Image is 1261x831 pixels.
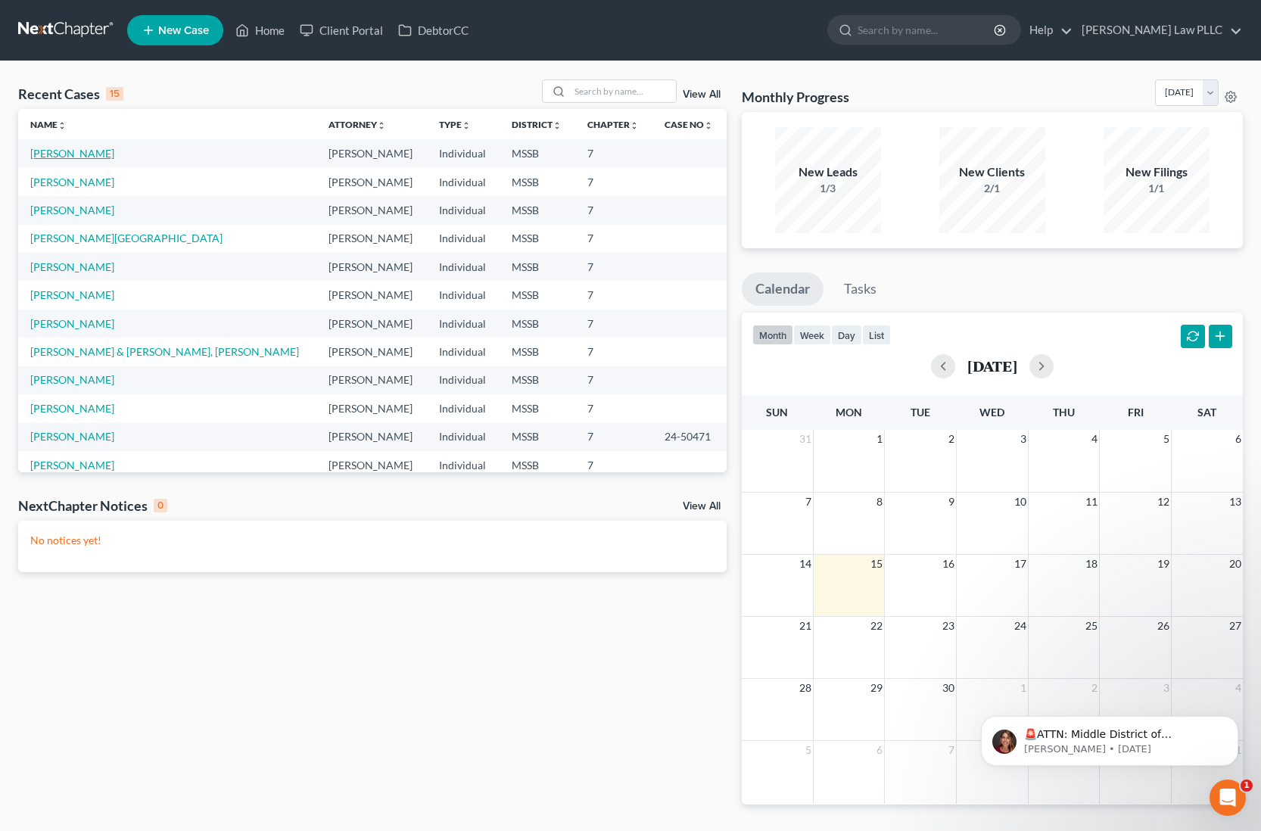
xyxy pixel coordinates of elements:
[798,555,813,573] span: 14
[1084,555,1099,573] span: 18
[316,225,427,253] td: [PERSON_NAME]
[1013,617,1028,635] span: 24
[1234,430,1243,448] span: 6
[316,423,427,451] td: [PERSON_NAME]
[427,423,500,451] td: Individual
[869,679,884,697] span: 29
[575,451,652,479] td: 7
[316,281,427,309] td: [PERSON_NAME]
[939,181,1045,196] div: 2/1
[575,338,652,366] td: 7
[575,281,652,309] td: 7
[30,260,114,273] a: [PERSON_NAME]
[941,555,956,573] span: 16
[18,85,123,103] div: Recent Cases
[939,163,1045,181] div: New Clients
[742,272,824,306] a: Calendar
[575,225,652,253] td: 7
[1162,430,1171,448] span: 5
[1084,617,1099,635] span: 25
[30,430,114,443] a: [PERSON_NAME]
[377,121,386,130] i: unfold_more
[427,310,500,338] td: Individual
[1228,493,1243,511] span: 13
[1074,17,1242,44] a: [PERSON_NAME] Law PLLC
[553,121,562,130] i: unfold_more
[58,121,67,130] i: unfold_more
[439,119,471,130] a: Typeunfold_more
[30,232,223,244] a: [PERSON_NAME][GEOGRAPHIC_DATA]
[683,501,721,512] a: View All
[228,17,292,44] a: Home
[958,684,1261,790] iframe: Intercom notifications message
[947,493,956,511] span: 9
[1197,406,1216,419] span: Sat
[836,406,862,419] span: Mon
[18,496,167,515] div: NextChapter Notices
[500,451,575,479] td: MSSB
[775,163,881,181] div: New Leads
[316,451,427,479] td: [PERSON_NAME]
[427,139,500,167] td: Individual
[391,17,476,44] a: DebtorCC
[316,253,427,281] td: [PERSON_NAME]
[1013,493,1028,511] span: 10
[830,272,890,306] a: Tasks
[575,394,652,422] td: 7
[500,139,575,167] td: MSSB
[292,17,391,44] a: Client Portal
[570,80,676,102] input: Search by name...
[683,89,721,100] a: View All
[427,196,500,224] td: Individual
[30,317,114,330] a: [PERSON_NAME]
[316,168,427,196] td: [PERSON_NAME]
[316,310,427,338] td: [PERSON_NAME]
[1084,493,1099,511] span: 11
[427,394,500,422] td: Individual
[575,423,652,451] td: 7
[652,423,727,451] td: 24-50471
[1090,679,1099,697] span: 2
[575,253,652,281] td: 7
[1019,430,1028,448] span: 3
[1053,406,1075,419] span: Thu
[1104,181,1210,196] div: 1/1
[967,358,1017,374] h2: [DATE]
[630,121,639,130] i: unfold_more
[427,225,500,253] td: Individual
[1228,555,1243,573] span: 20
[30,459,114,472] a: [PERSON_NAME]
[798,617,813,635] span: 21
[500,253,575,281] td: MSSB
[1013,555,1028,573] span: 17
[775,181,881,196] div: 1/3
[500,366,575,394] td: MSSB
[30,345,299,358] a: [PERSON_NAME] & [PERSON_NAME], [PERSON_NAME]
[106,87,123,101] div: 15
[462,121,471,130] i: unfold_more
[575,366,652,394] td: 7
[30,147,114,160] a: [PERSON_NAME]
[575,139,652,167] td: 7
[1234,679,1243,697] span: 4
[30,176,114,188] a: [PERSON_NAME]
[316,139,427,167] td: [PERSON_NAME]
[575,168,652,196] td: 7
[875,741,884,759] span: 6
[665,119,713,130] a: Case Nounfold_more
[875,493,884,511] span: 8
[158,25,209,36] span: New Case
[979,406,1004,419] span: Wed
[704,121,713,130] i: unfold_more
[941,617,956,635] span: 23
[30,204,114,216] a: [PERSON_NAME]
[804,493,813,511] span: 7
[752,325,793,345] button: month
[500,338,575,366] td: MSSB
[154,499,167,512] div: 0
[947,741,956,759] span: 7
[500,196,575,224] td: MSSB
[500,423,575,451] td: MSSB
